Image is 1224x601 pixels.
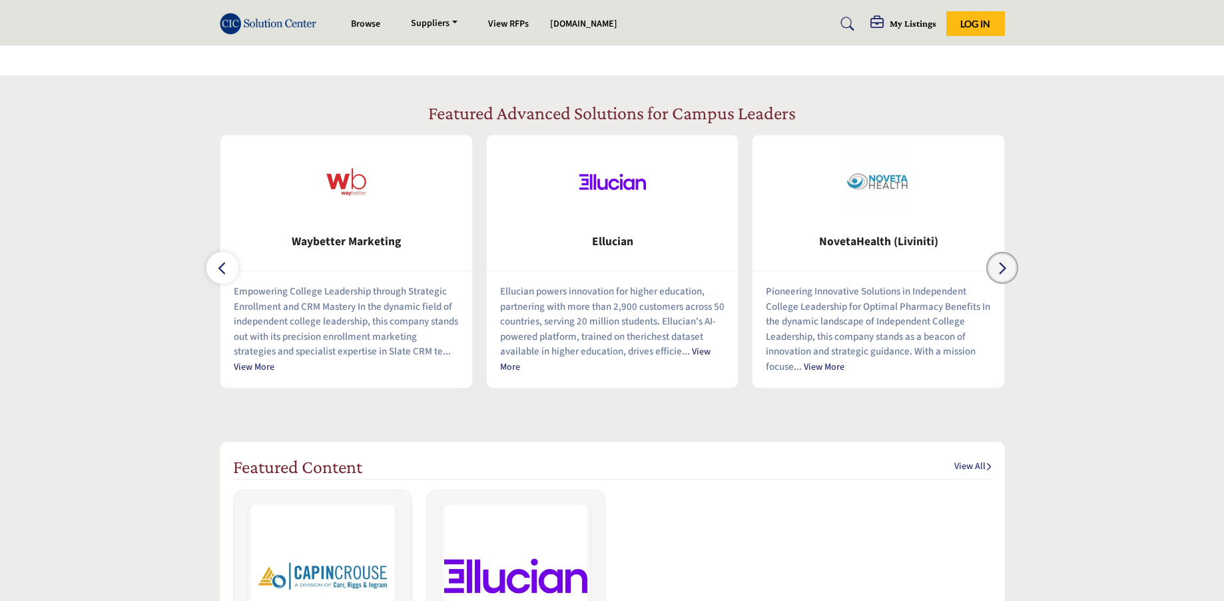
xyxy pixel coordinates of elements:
[845,149,912,215] img: NovetaHealth (Liviniti)
[313,149,380,215] img: Waybetter Marketing
[804,360,844,374] a: View More
[507,225,719,260] b: Ellucian
[946,11,1005,36] button: Log In
[240,233,452,251] span: Waybetter Marketing
[960,18,990,29] span: Log In
[682,344,690,358] span: ...
[220,13,324,35] img: Site Logo
[240,225,452,260] b: Waybetter Marketing
[772,225,984,260] b: NovetaHealth (Liviniti)
[234,360,274,374] a: View More
[234,285,459,374] p: Empowering College Leadership through Strategic Enrollment and CRM Mastery In the dynamic field o...
[233,456,362,478] h2: Featured Content
[402,15,467,33] a: Suppliers
[794,360,802,374] span: ...
[772,233,984,251] span: NovetaHealth (Liviniti)
[220,225,472,260] a: Waybetter Marketing
[487,225,739,260] a: Ellucian
[828,13,863,35] a: Search
[890,17,936,29] h5: My Listings
[507,233,719,251] span: Ellucian
[550,17,617,31] a: [DOMAIN_NAME]
[351,17,380,31] a: Browse
[579,149,646,215] img: Ellucian
[870,16,936,32] div: My Listings
[954,460,992,474] a: View All
[443,344,451,358] span: ...
[766,285,991,374] p: Pioneering Innovative Solutions in Independent College Leadership for Optimal Pharmacy Benefits I...
[753,225,1004,260] a: NovetaHealth (Liviniti)
[500,285,725,374] p: Ellucian powers innovation for higher education, partnering with more than 2,900 customers across...
[428,102,796,125] h2: Featured Advanced Solutions for Campus Leaders
[488,17,529,31] a: View RFPs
